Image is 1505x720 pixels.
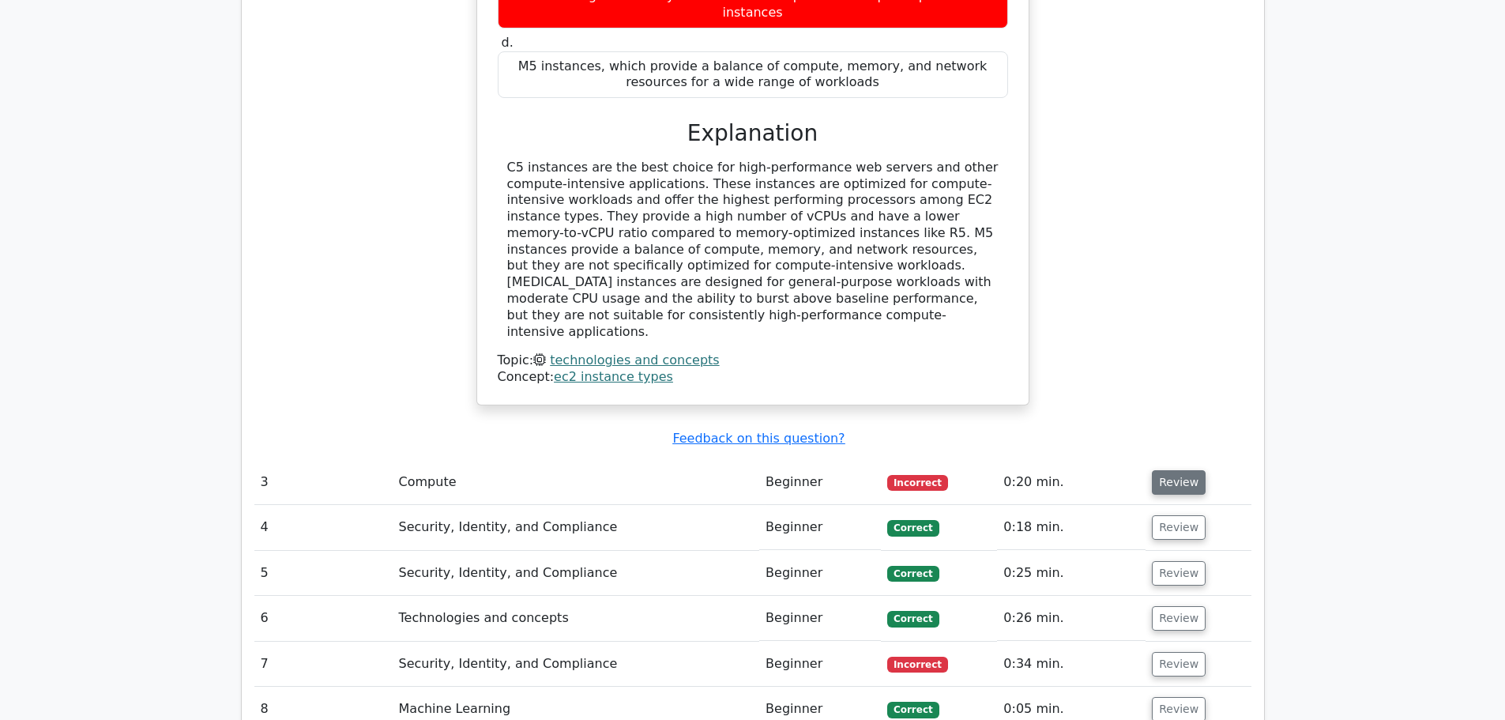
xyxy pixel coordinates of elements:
[759,460,881,505] td: Beginner
[672,431,845,446] a: Feedback on this question?
[1152,652,1206,677] button: Review
[498,369,1008,386] div: Concept:
[887,657,948,673] span: Incorrect
[997,460,1146,505] td: 0:20 min.
[507,160,999,341] div: C5 instances are the best choice for high-performance web servers and other compute-intensive app...
[554,369,673,384] a: ec2 instance types
[759,596,881,641] td: Beginner
[1152,561,1206,586] button: Review
[997,596,1146,641] td: 0:26 min.
[254,460,393,505] td: 3
[997,505,1146,550] td: 0:18 min.
[759,642,881,687] td: Beginner
[393,460,760,505] td: Compute
[254,551,393,596] td: 5
[1152,515,1206,540] button: Review
[254,505,393,550] td: 4
[498,352,1008,369] div: Topic:
[887,566,939,582] span: Correct
[887,475,948,491] span: Incorrect
[997,642,1146,687] td: 0:34 min.
[997,551,1146,596] td: 0:25 min.
[759,551,881,596] td: Beginner
[887,520,939,536] span: Correct
[393,642,760,687] td: Security, Identity, and Compliance
[1152,470,1206,495] button: Review
[887,611,939,627] span: Correct
[254,596,393,641] td: 6
[393,551,760,596] td: Security, Identity, and Compliance
[507,120,999,147] h3: Explanation
[498,51,1008,99] div: M5 instances, which provide a balance of compute, memory, and network resources for a wide range ...
[502,35,514,50] span: d.
[1152,606,1206,631] button: Review
[254,642,393,687] td: 7
[759,505,881,550] td: Beginner
[393,505,760,550] td: Security, Identity, and Compliance
[550,352,719,368] a: technologies and concepts
[887,702,939,718] span: Correct
[393,596,760,641] td: Technologies and concepts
